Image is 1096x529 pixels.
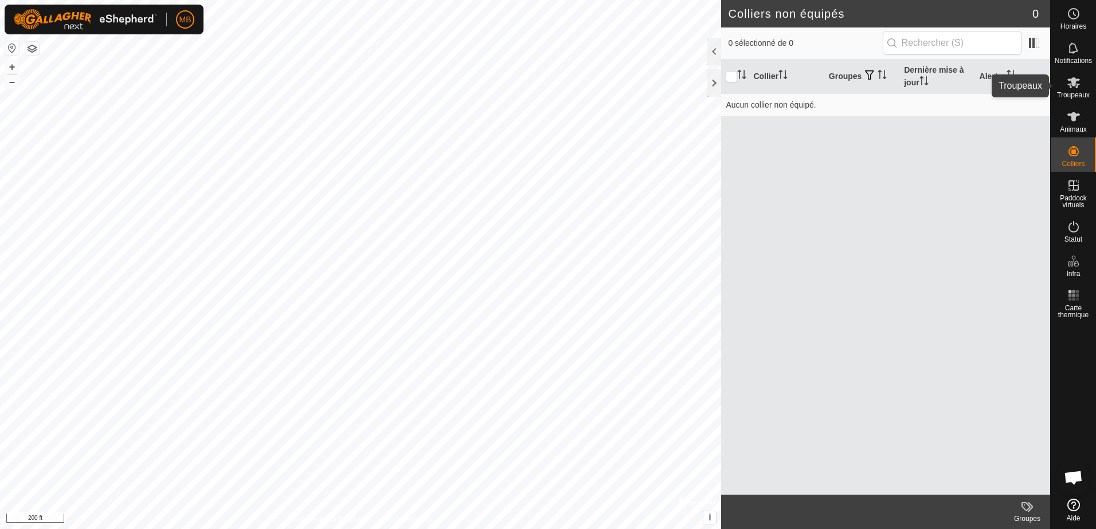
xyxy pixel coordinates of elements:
[1054,195,1093,208] span: Paddock virtuels
[1066,270,1080,277] span: Infra
[1032,5,1039,22] span: 0
[1056,460,1091,495] div: Ouvrir le chat
[728,37,882,49] span: 0 sélectionné de 0
[383,514,432,524] a: Contactez-nous
[5,41,19,55] button: Réinitialiser la carte
[703,511,716,524] button: i
[737,72,746,81] p-sorticon: Activer pour trier
[1060,126,1087,133] span: Animaux
[179,14,191,26] span: MB
[5,75,19,89] button: –
[14,9,157,30] img: Logo Gallagher
[749,60,824,94] th: Collier
[1054,305,1093,318] span: Carte thermique
[1060,23,1086,30] span: Horaires
[899,60,974,94] th: Dernière mise à jour
[1051,494,1096,526] a: Aide
[1004,514,1050,524] div: Groupes
[883,31,1021,55] input: Rechercher (S)
[919,78,929,87] p-sorticon: Activer pour trier
[778,72,788,81] p-sorticon: Activer pour trier
[721,93,1050,116] td: Aucun collier non équipé.
[5,60,19,74] button: +
[878,72,887,81] p-sorticon: Activer pour trier
[289,514,369,524] a: Politique de confidentialité
[728,7,1032,21] h2: Colliers non équipés
[1007,72,1016,81] p-sorticon: Activer pour trier
[1057,92,1090,98] span: Troupeaux
[1055,57,1092,64] span: Notifications
[1062,160,1085,167] span: Colliers
[824,60,899,94] th: Groupes
[1064,236,1082,243] span: Statut
[1066,515,1080,522] span: Aide
[25,42,39,56] button: Couches de carte
[709,512,711,522] span: i
[975,60,1050,94] th: Alertes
